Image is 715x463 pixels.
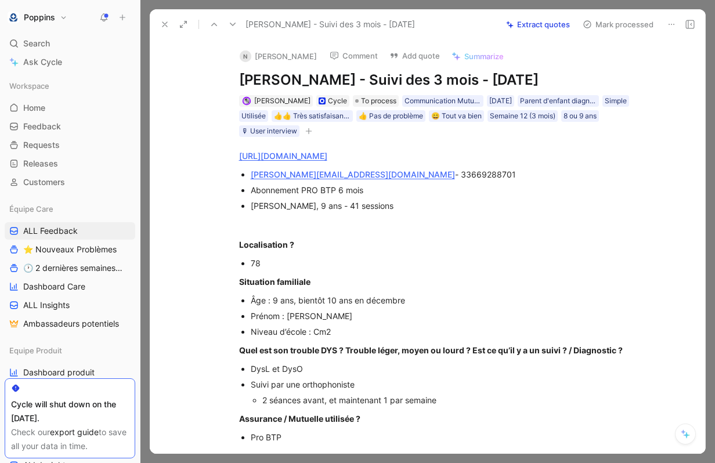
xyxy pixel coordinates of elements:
[241,110,266,122] div: Utilisée
[5,315,135,332] a: Ambassadeurs potentiels
[5,241,135,258] a: ⭐ Nouveaux Problèmes
[5,77,135,95] div: Workspace
[262,394,641,406] div: 2 séances avant, et maintenant 1 par semaine
[5,118,135,135] a: Feedback
[11,397,129,425] div: Cycle will shut down on the [DATE].
[353,95,399,107] div: To process
[490,110,555,122] div: Semaine 12 (3 mois)
[328,95,347,107] div: Cycle
[251,363,641,375] div: DysL et DysO
[11,425,129,453] div: Check our to save all your data in time.
[446,48,509,64] button: Summarize
[23,158,58,169] span: Releases
[5,222,135,240] a: ALL Feedback
[605,95,627,107] div: Simple
[577,16,659,32] button: Mark processed
[23,121,61,132] span: Feedback
[5,200,135,218] div: Équipe Care
[23,318,119,330] span: Ambassadeurs potentiels
[489,95,512,107] div: [DATE]
[23,225,78,237] span: ALL Feedback
[239,71,641,89] h1: [PERSON_NAME] - Suivi des 3 mois - [DATE]
[23,367,95,378] span: Dashboard produit
[241,125,297,137] div: 🎙 User interview
[405,95,481,107] div: Communication Mutuelles
[23,281,85,292] span: Dashboard Care
[254,96,310,105] span: [PERSON_NAME]
[50,427,99,437] a: export guide
[431,110,482,122] div: 😄 Tout va bien
[5,259,135,277] a: 🕐 2 dernières semaines - Occurences
[239,345,623,355] strong: Quel est son trouble DYS ? Trouble léger, moyen ou lourd ? Est ce qu’il y a un suivi ? / Diagnost...
[251,184,641,196] div: Abonnement PRO BTP 6 mois
[234,48,322,65] button: N[PERSON_NAME]
[5,99,135,117] a: Home
[9,203,53,215] span: Équipe Care
[5,136,135,154] a: Requests
[251,294,641,306] div: Âge : 9 ans, bientôt 10 ans en décembre
[520,95,597,107] div: Parent d'enfant diagnostiqué
[23,244,117,255] span: ⭐ Nouveaux Problèmes
[23,55,62,69] span: Ask Cycle
[361,95,396,107] span: To process
[5,173,135,191] a: Customers
[251,378,641,390] div: Suivi par une orthophoniste
[239,240,294,249] strong: Localisation ?
[23,176,65,188] span: Customers
[5,364,135,381] a: Dashboard produit
[23,262,122,274] span: 🕐 2 dernières semaines - Occurences
[5,9,70,26] button: PoppinsPoppins
[245,17,415,31] span: [PERSON_NAME] - Suivi des 3 mois - [DATE]
[251,325,641,338] div: Niveau d’école : Cm2
[274,110,351,122] div: 👍👍 Très satisfaisant (>= 4))
[324,48,383,64] button: Comment
[240,50,251,62] div: N
[5,296,135,314] a: ALL Insights
[239,277,310,287] strong: Situation familiale
[239,151,327,161] a: [URL][DOMAIN_NAME]
[243,97,250,104] img: avatar
[251,257,641,269] div: 78
[5,278,135,295] a: Dashboard Care
[501,16,575,32] button: Extract quotes
[564,110,597,122] div: 8 ou 9 ans
[251,431,641,443] div: Pro BTP
[9,345,62,356] span: Equipe Produit
[384,48,445,64] button: Add quote
[23,139,60,151] span: Requests
[9,80,49,92] span: Workspace
[251,200,641,212] div: [PERSON_NAME], 9 ans - 41 sessions
[251,169,455,179] a: [PERSON_NAME][EMAIL_ADDRESS][DOMAIN_NAME]
[251,168,641,180] div: - 33669288701
[23,299,70,311] span: ALL Insights
[5,53,135,71] a: Ask Cycle
[24,12,55,23] h1: Poppins
[23,102,45,114] span: Home
[5,200,135,332] div: Équipe CareALL Feedback⭐ Nouveaux Problèmes🕐 2 dernières semaines - OccurencesDashboard CareALL I...
[8,12,19,23] img: Poppins
[5,342,135,359] div: Equipe Produit
[23,37,50,50] span: Search
[239,414,360,424] strong: Assurance / Mutuelle utilisée ?
[5,35,135,52] div: Search
[251,310,641,322] div: Prénom : [PERSON_NAME]
[464,51,504,62] span: Summarize
[359,110,423,122] div: 👍 Pas de problème
[5,155,135,172] a: Releases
